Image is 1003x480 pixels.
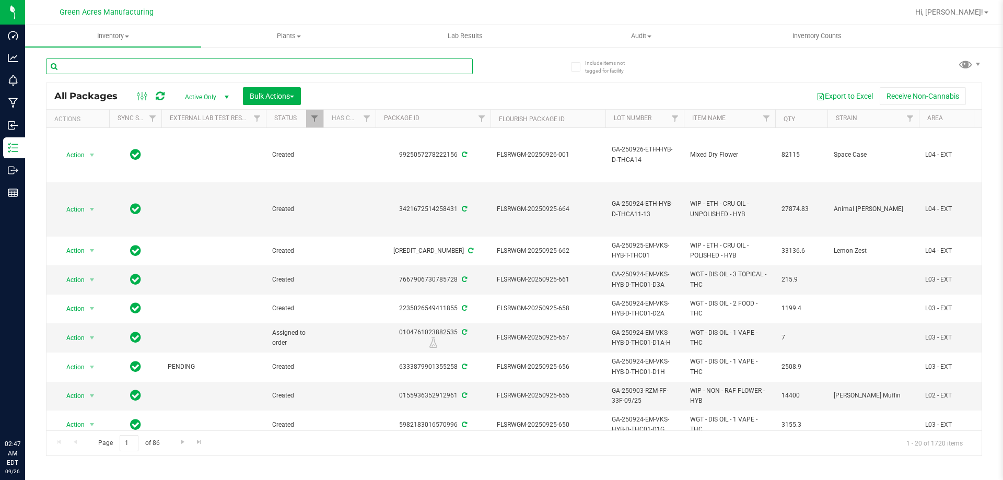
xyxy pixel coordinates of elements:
[86,301,99,316] span: select
[118,114,158,122] a: Sync Status
[130,417,141,432] span: In Sync
[460,363,467,370] span: Sync from Compliance System
[374,420,492,430] div: 5982183016570996
[880,87,966,105] button: Receive Non-Cannabis
[778,31,856,41] span: Inventory Counts
[460,205,467,213] span: Sync from Compliance System
[473,110,491,127] a: Filter
[374,204,492,214] div: 3421672514258431
[612,241,678,261] span: GA-250925-EM-VKS-HYB-T-THC01
[57,301,85,316] span: Action
[374,391,492,401] div: 0155936352912961
[690,270,769,289] span: WGT - DIS OIL - 3 TOPICAL - THC
[612,415,678,435] span: GA-250924-EM-VKS-HYB-D-THC01-D1G
[374,327,492,348] div: 0104761023882535
[46,58,473,74] input: Search Package ID, Item Name, SKU, Lot or Part Number...
[86,148,99,162] span: select
[272,204,317,214] span: Created
[8,98,18,108] inline-svg: Manufacturing
[690,386,769,406] span: WIP - NON - RAF FLOWER - HYB
[86,331,99,345] span: select
[25,31,201,41] span: Inventory
[497,275,599,285] span: FLSRWGM-20250925-661
[497,150,599,160] span: FLSRWGM-20250926-001
[497,246,599,256] span: FLSRWGM-20250925-662
[925,303,991,313] span: L03 - EXT
[782,150,821,160] span: 82115
[497,333,599,343] span: FLSRWGM-20250925-657
[8,75,18,86] inline-svg: Monitoring
[57,202,85,217] span: Action
[497,204,599,214] span: FLSRWGM-20250925-664
[925,204,991,214] span: L04 - EXT
[782,303,821,313] span: 1199.4
[60,8,154,17] span: Green Acres Manufacturing
[8,30,18,41] inline-svg: Dashboard
[57,243,85,258] span: Action
[834,150,913,160] span: Space Case
[272,391,317,401] span: Created
[358,110,376,127] a: Filter
[925,391,991,401] span: L02 - EXT
[5,467,20,475] p: 09/26
[274,114,297,122] a: Status
[692,114,726,122] a: Item Name
[89,435,168,451] span: Page of 86
[460,392,467,399] span: Sync from Compliance System
[57,417,85,432] span: Action
[499,115,565,123] a: Flourish Package ID
[810,87,880,105] button: Export to Excel
[612,199,678,219] span: GA-250924-ETH-HYB-D-THCA11-13
[612,386,678,406] span: GA-250903-RZM-FF-33F-09/25
[130,330,141,345] span: In Sync
[554,31,729,41] span: Audit
[250,92,294,100] span: Bulk Actions
[144,110,161,127] a: Filter
[384,114,419,122] a: Package ID
[57,148,85,162] span: Action
[690,150,769,160] span: Mixed Dry Flower
[192,435,207,449] a: Go to the last page
[25,25,201,47] a: Inventory
[925,362,991,372] span: L03 - EXT
[120,435,138,451] input: 1
[585,59,637,75] span: Include items not tagged for facility
[272,246,317,256] span: Created
[57,273,85,287] span: Action
[784,115,795,123] a: Qty
[374,303,492,313] div: 2235026549411855
[86,273,99,287] span: select
[690,357,769,377] span: WGT - DIS OIL - 1 VAPE - THC
[497,362,599,372] span: FLSRWGM-20250925-656
[834,391,913,401] span: [PERSON_NAME] Muffin
[690,199,769,219] span: WIP - ETH - CRU OIL - UNPOLISHED - HYB
[460,276,467,283] span: Sync from Compliance System
[57,331,85,345] span: Action
[86,360,99,374] span: select
[925,275,991,285] span: L03 - EXT
[667,110,684,127] a: Filter
[690,415,769,435] span: WGT - DIS OIL - 1 VAPE - THC
[612,328,678,348] span: GA-250924-EM-VKS-HYB-D-THC01-D1A-H
[130,388,141,403] span: In Sync
[898,435,971,451] span: 1 - 20 of 1720 items
[782,275,821,285] span: 215.9
[374,150,492,160] div: 9925057278222156
[758,110,775,127] a: Filter
[201,25,377,47] a: Plants
[374,246,492,256] div: [CREDIT_CARD_NUMBER]
[175,435,190,449] a: Go to the next page
[614,114,651,122] a: Lot Number
[782,391,821,401] span: 14400
[130,202,141,216] span: In Sync
[130,243,141,258] span: In Sync
[836,114,857,122] a: Strain
[460,329,467,336] span: Sync from Compliance System
[168,362,260,372] span: PENDING
[272,303,317,313] span: Created
[86,243,99,258] span: select
[466,247,473,254] span: Sync from Compliance System
[925,150,991,160] span: L04 - EXT
[272,275,317,285] span: Created
[202,31,377,41] span: Plants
